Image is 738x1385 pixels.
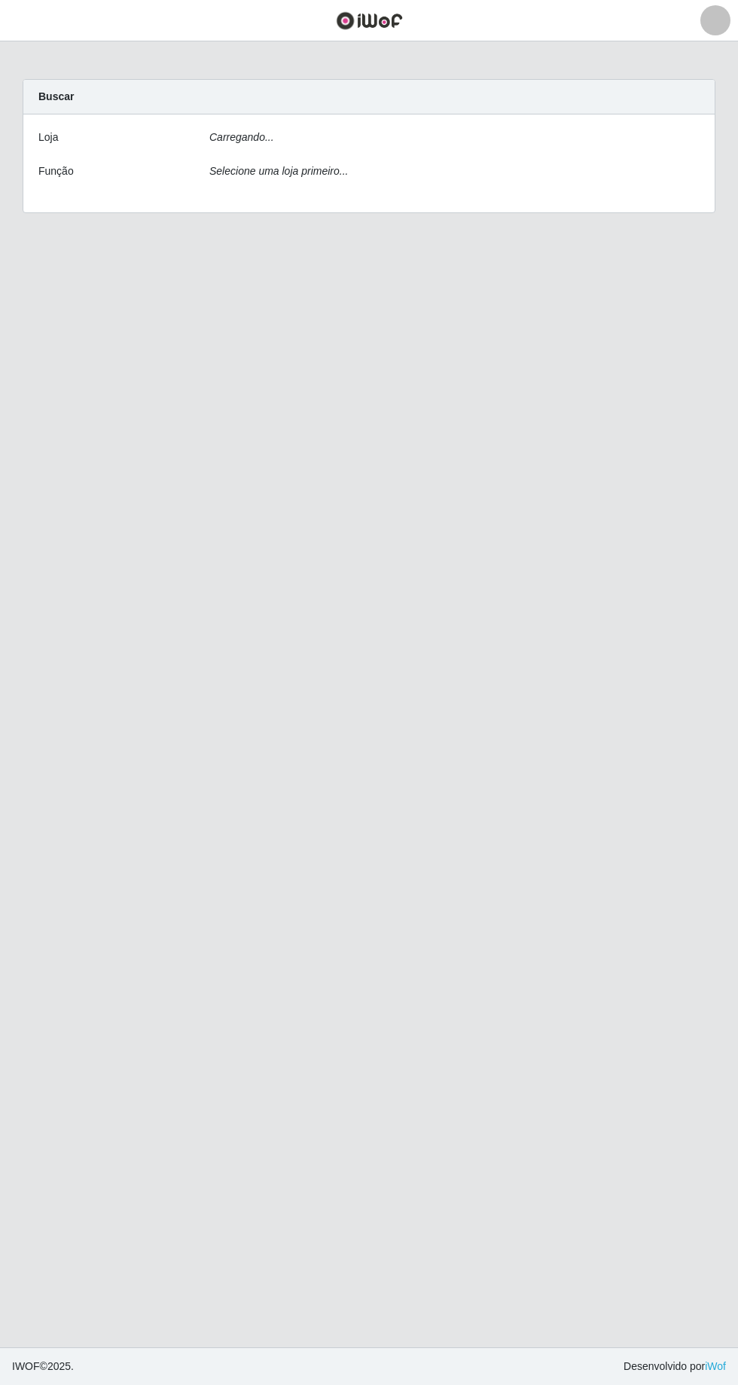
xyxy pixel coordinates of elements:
[38,163,74,179] label: Função
[38,130,58,145] label: Loja
[38,90,74,102] strong: Buscar
[705,1360,726,1372] a: iWof
[12,1360,40,1372] span: IWOF
[209,131,274,143] i: Carregando...
[624,1359,726,1374] span: Desenvolvido por
[12,1359,74,1374] span: © 2025 .
[209,165,348,177] i: Selecione uma loja primeiro...
[336,11,403,30] img: CoreUI Logo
